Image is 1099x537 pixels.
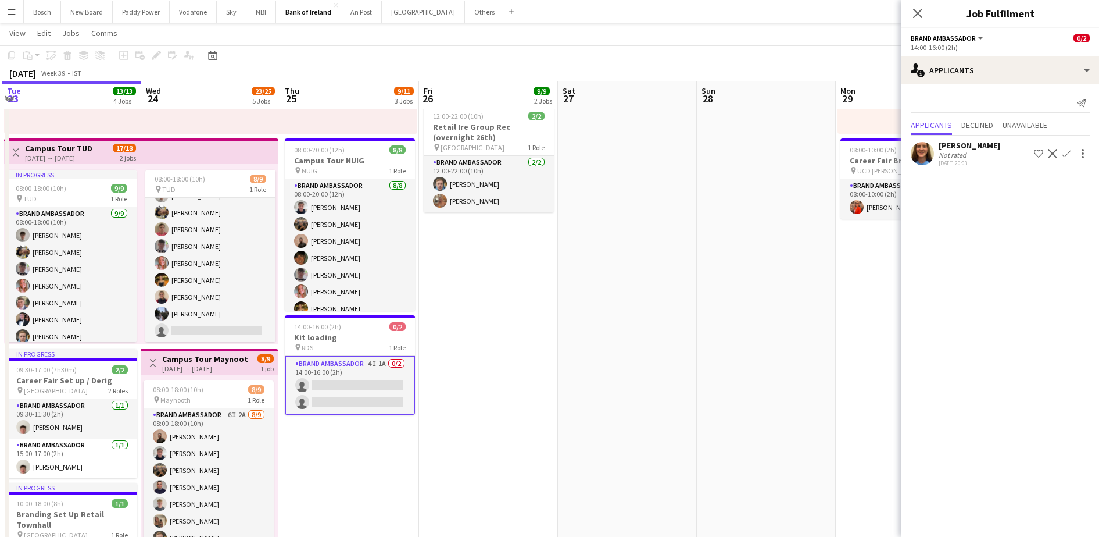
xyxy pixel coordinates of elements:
span: Fri [424,86,433,96]
app-job-card: 12:00-22:00 (10h)2/2Retail Ire Group Rec (overnight 26th) [GEOGRAPHIC_DATA]1 RoleBrand Ambassador... [424,105,554,212]
app-card-role: Brand Ambassador1/109:30-11:30 (2h)[PERSON_NAME] [7,399,137,439]
div: [DATE] → [DATE] [162,364,249,373]
span: View [9,28,26,38]
h3: Job Fulfilment [901,6,1099,21]
h3: Campus Tour Maynooth [162,354,249,364]
div: [DATE] [9,67,36,79]
div: Applicants [901,56,1099,84]
app-card-role: Brand Ambassador1/115:00-17:00 (2h)[PERSON_NAME] [7,439,137,478]
span: 28 [700,92,715,105]
span: 14:00-16:00 (2h) [294,322,341,331]
span: Brand Ambassador [911,34,976,42]
span: TUD [162,185,176,194]
span: 17/18 [113,144,136,152]
span: 1 Role [248,396,264,404]
app-card-role: Brand Ambassador4I1A0/214:00-16:00 (2h) [285,356,415,415]
span: 2/2 [112,365,128,374]
div: [DATE] 20:03 [939,159,1000,167]
span: TUD [23,194,37,203]
span: Week 39 [38,69,67,77]
span: 0/2 [1073,34,1090,42]
span: [GEOGRAPHIC_DATA] [441,143,504,152]
span: 08:00-18:00 (10h) [153,385,203,394]
span: 26 [422,92,433,105]
a: Edit [33,26,55,41]
app-card-role: Brand Ambassador2/212:00-22:00 (10h)[PERSON_NAME][PERSON_NAME] [424,156,554,212]
app-card-role: Brand Ambassador9/908:00-18:00 (10h)[PERSON_NAME][PERSON_NAME][PERSON_NAME][PERSON_NAME][PERSON_N... [6,207,137,382]
a: Comms [87,26,122,41]
div: 4 Jobs [113,97,135,105]
app-job-card: 08:00-18:00 (10h)8/9 TUD1 RoleBrand Ambassador4I8/908:00-18:00 (10h)[PERSON_NAME][PERSON_NAME][PE... [145,170,275,342]
h3: Campus Tour TUD [25,143,92,154]
span: 08:00-20:00 (12h) [294,145,345,154]
span: 2 Roles [108,386,128,395]
h3: Kit loading [285,332,415,343]
h3: Branding Set Up Retail Townhall [7,509,137,530]
span: 08:00-18:00 (10h) [16,184,66,193]
span: 08:00-10:00 (2h) [850,145,897,154]
span: 25 [283,92,299,105]
span: 1 Role [389,343,406,352]
button: An Post [341,1,382,23]
span: 13/13 [113,87,136,95]
span: Thu [285,86,299,96]
a: View [5,26,30,41]
span: 0/2 [389,322,406,331]
span: 12:00-22:00 (10h) [433,112,484,120]
span: Mon [840,86,855,96]
div: 1 job [260,363,274,373]
button: [GEOGRAPHIC_DATA] [382,1,465,23]
span: 10:00-18:00 (8h) [16,499,63,508]
span: 24 [144,92,161,105]
div: [DATE] → [DATE] [25,154,92,162]
span: Sat [563,86,575,96]
span: Applicants [911,121,952,129]
button: Bank of Ireland [276,1,341,23]
span: 8/9 [257,354,274,363]
span: 1 Role [389,166,406,175]
h3: Career Fair Branding Set Up [840,155,971,166]
app-job-card: 08:00-10:00 (2h)1/1Career Fair Branding Set Up UCD [PERSON_NAME] [PERSON_NAME]1 RoleBrand Ambassa... [840,138,971,219]
div: In progress [7,349,137,358]
div: Not rated [939,151,969,159]
app-card-role: Brand Ambassador8/808:00-20:00 (12h)[PERSON_NAME][PERSON_NAME][PERSON_NAME][PERSON_NAME][PERSON_N... [285,179,415,337]
span: 27 [561,92,575,105]
h3: Campus Tour NUIG [285,155,415,166]
span: UCD [PERSON_NAME] [PERSON_NAME] [857,166,944,175]
app-job-card: 14:00-16:00 (2h)0/2Kit loading RDS1 RoleBrand Ambassador4I1A0/214:00-16:00 (2h) [285,315,415,415]
span: Jobs [62,28,80,38]
span: 23/25 [252,87,275,95]
h3: Career Fair Set up / Derig [7,375,137,386]
span: Wed [146,86,161,96]
div: In progress08:00-18:00 (10h)9/9 TUD1 RoleBrand Ambassador9/908:00-18:00 (10h)[PERSON_NAME][PERSON... [6,170,137,342]
app-job-card: 08:00-20:00 (12h)8/8Campus Tour NUIG NUIG1 RoleBrand Ambassador8/808:00-20:00 (12h)[PERSON_NAME][... [285,138,415,311]
span: 8/8 [389,145,406,154]
div: In progress [7,483,137,492]
button: Paddy Power [113,1,170,23]
span: 9/9 [111,184,127,193]
span: Unavailable [1003,121,1047,129]
button: Others [465,1,504,23]
span: 09:30-17:00 (7h30m) [16,365,77,374]
div: 2 jobs [120,152,136,162]
span: 9/11 [394,87,414,95]
span: RDS [302,343,313,352]
span: 8/9 [250,175,266,183]
span: Edit [37,28,51,38]
span: 08:00-18:00 (10h) [155,175,205,183]
div: 2 Jobs [534,97,552,105]
div: IST [72,69,81,77]
span: [GEOGRAPHIC_DATA] [24,386,88,395]
button: New Board [61,1,113,23]
span: Declined [961,121,993,129]
span: Maynooth [160,396,191,404]
app-card-role: Brand Ambassador4I8/908:00-18:00 (10h)[PERSON_NAME][PERSON_NAME][PERSON_NAME][PERSON_NAME][PERSON... [145,168,275,342]
span: Tue [7,86,21,96]
app-job-card: In progress09:30-17:00 (7h30m)2/2Career Fair Set up / Derig [GEOGRAPHIC_DATA]2 RolesBrand Ambassa... [7,349,137,478]
div: In progress [6,170,137,179]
